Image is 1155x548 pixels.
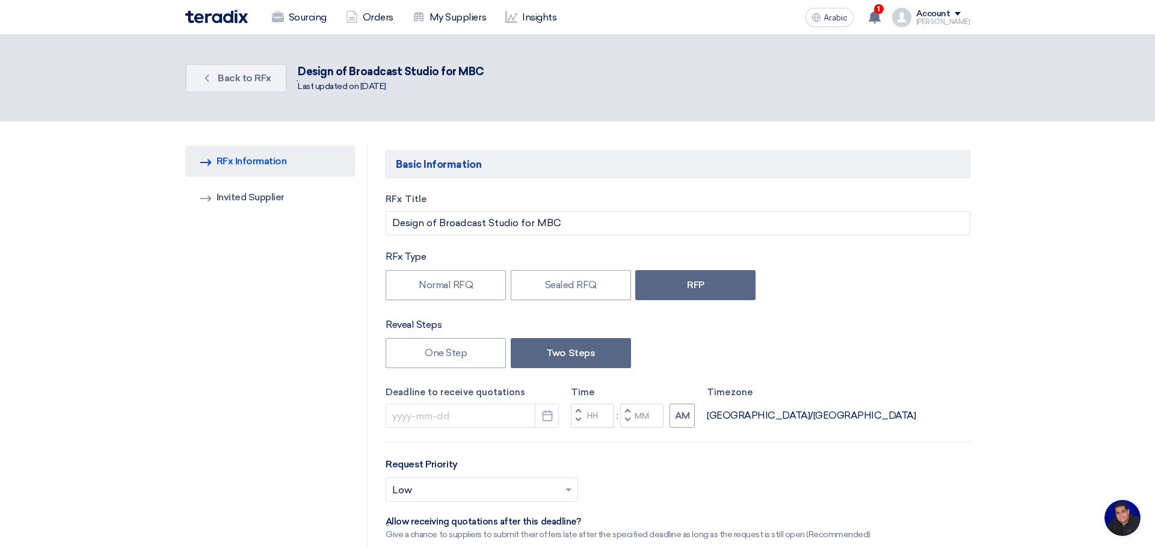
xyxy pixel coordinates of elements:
[185,64,287,93] a: Back to RFx
[571,404,614,428] input: Hours
[217,191,285,203] font: Invited Supplier
[571,386,695,399] label: Time
[707,386,916,399] label: Timezone
[297,72,298,84] font: .
[386,528,870,541] div: Give a chance to suppliers to submit their offers late after the specified deadline as long as th...
[386,457,457,472] label: Request Priority
[877,5,880,13] font: 1
[336,4,403,31] a: Orders
[217,155,287,167] font: RFx Information
[522,11,556,23] font: Insights
[805,8,854,27] button: Arabic
[670,404,695,428] button: AM
[386,270,506,300] label: Normal RFQ
[386,211,970,235] input: e.g. New ERP System, Server Visualization Project...
[386,150,970,178] h5: Basic Information
[386,318,970,332] div: Reveal Steps
[916,18,970,26] font: [PERSON_NAME]
[496,4,566,31] a: Insights
[824,13,848,23] font: Arabic
[403,4,496,31] a: My Suppliers
[1104,500,1141,536] a: Open chat
[386,338,506,368] label: One Step
[614,408,620,423] div: :
[620,404,664,428] input: Minutes
[916,8,950,19] font: Account
[298,81,386,91] font: Last updated on [DATE]
[386,404,559,428] input: yyyy-mm-dd
[511,270,631,300] label: Sealed RFQ
[430,11,486,23] font: My Suppliers
[363,11,393,23] font: Orders
[298,65,484,78] font: Design of Broadcast Studio for MBC
[386,386,559,399] label: Deadline to receive quotations
[386,192,970,206] label: RFx Title
[635,270,756,300] label: RFP
[511,338,631,368] label: Two Steps
[707,408,916,423] div: [GEOGRAPHIC_DATA]/[GEOGRAPHIC_DATA]
[218,72,271,84] font: Back to RFx
[386,250,970,264] div: RFx Type
[262,4,336,31] a: Sourcing
[386,516,870,528] div: ِAllow receiving quotations after this deadline?
[185,10,248,23] img: Teradix logo
[289,11,327,23] font: Sourcing
[892,8,911,27] img: profile_test.png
